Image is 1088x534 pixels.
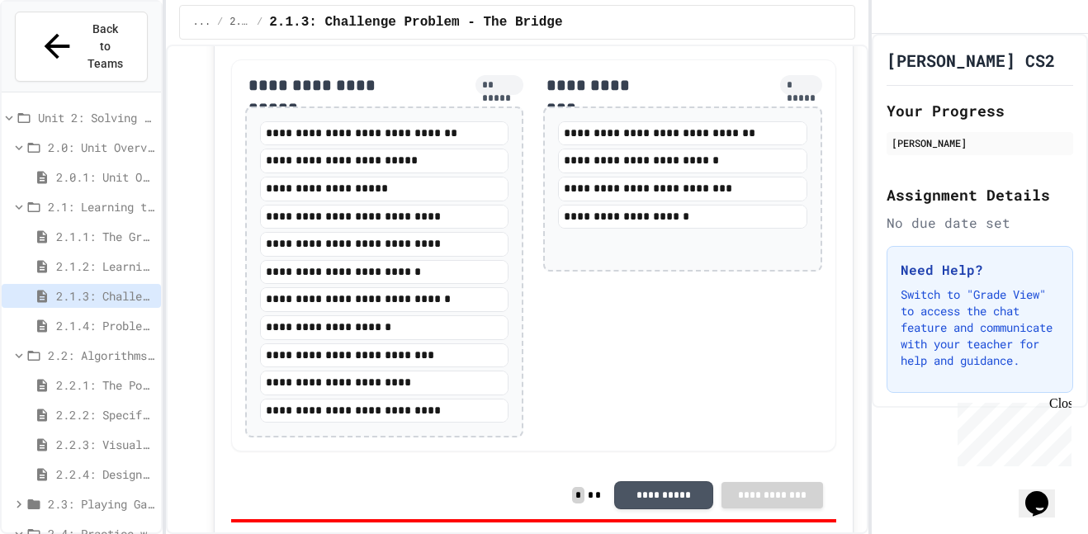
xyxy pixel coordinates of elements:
span: 2.2.1: The Power of Algorithms [56,376,154,394]
h3: Need Help? [901,260,1059,280]
span: 2.0: Unit Overview [48,139,154,156]
span: 2.1.4: Problem Solving Practice [56,317,154,334]
span: 2.3: Playing Games [48,495,154,513]
div: Chat with us now!Close [7,7,114,105]
span: 2.1.1: The Growth Mindset [56,228,154,245]
iframe: chat widget [951,396,1071,466]
span: 2.1.3: Challenge Problem - The Bridge [269,12,562,32]
div: No due date set [887,213,1073,233]
span: 2.1: Learning to Solve Hard Problems [48,198,154,215]
span: Back to Teams [86,21,125,73]
iframe: chat widget [1019,468,1071,517]
div: [PERSON_NAME] [892,135,1068,150]
h1: [PERSON_NAME] CS2 [887,49,1055,72]
h2: Assignment Details [887,183,1073,206]
span: 2.1.2: Learning to Solve Hard Problems [56,258,154,275]
span: 2.2.2: Specifying Ideas with Pseudocode [56,406,154,423]
span: 2.2: Algorithms - from Pseudocode to Flowcharts [48,347,154,364]
span: / [257,16,263,29]
button: Back to Teams [15,12,148,82]
p: Switch to "Grade View" to access the chat feature and communicate with your teacher for help and ... [901,286,1059,369]
span: 2.1: Learning to Solve Hard Problems [229,16,250,29]
span: ... [193,16,211,29]
h2: Your Progress [887,99,1073,122]
span: 2.2.3: Visualizing Logic with Flowcharts [56,436,154,453]
span: 2.1.3: Challenge Problem - The Bridge [56,287,154,305]
span: / [217,16,223,29]
span: Unit 2: Solving Problems in Computer Science [38,109,154,126]
span: 2.2.4: Designing Flowcharts [56,465,154,483]
span: 2.0.1: Unit Overview [56,168,154,186]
